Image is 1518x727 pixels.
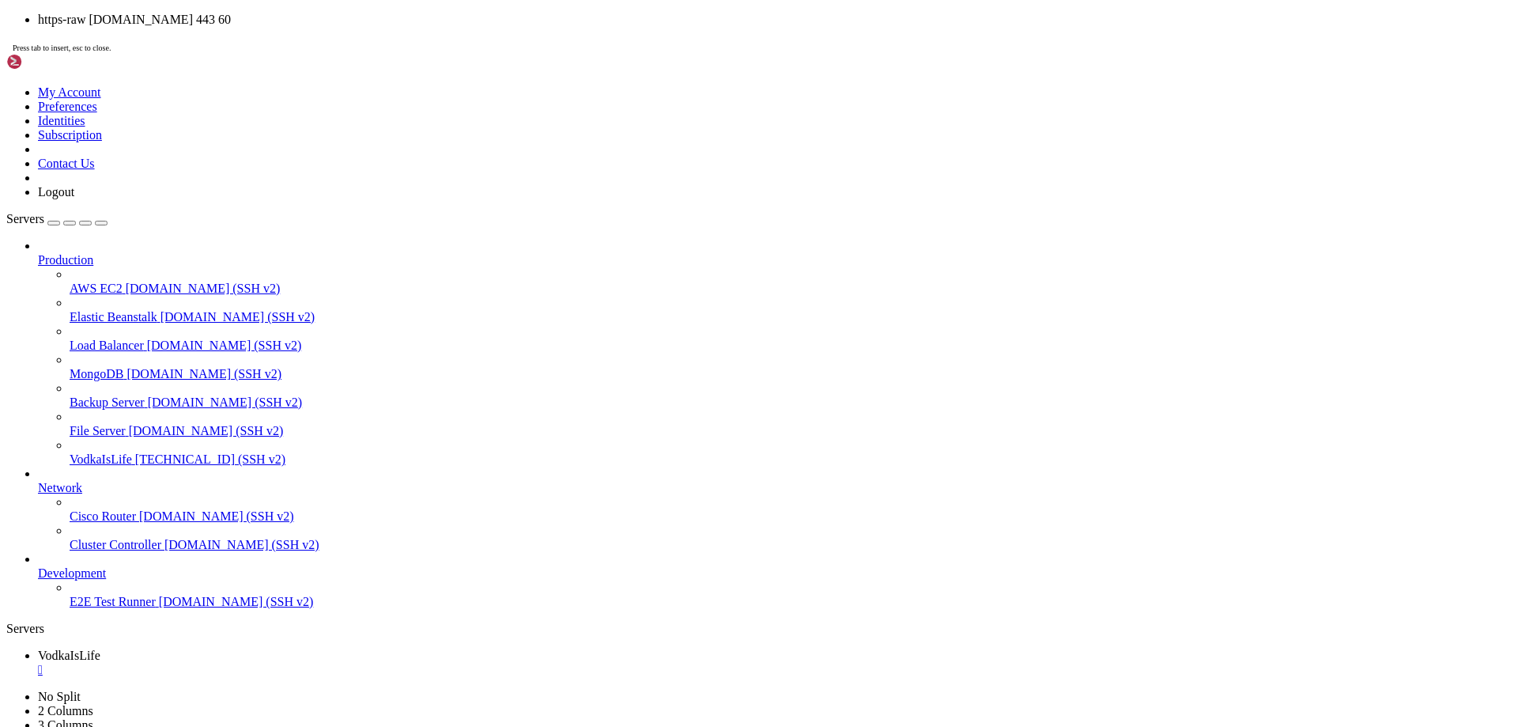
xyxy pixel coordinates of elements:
[139,222,367,234] span: Cloudflare method with 0% http-ddos!
[6,212,108,225] a: Servers
[70,581,1512,609] li: E2E Test Runner [DOMAIN_NAME] (SSH v2)
[120,208,342,221] span: Flooder for emulate a real browser.
[129,424,284,437] span: [DOMAIN_NAME] (SSH v2)
[139,60,335,73] span: Udp Flood With [PERSON_NAME]'s.
[38,649,1512,677] a: VodkaIsLife
[101,127,196,140] span: bypass all game
[6,343,1312,356] x-row: handshake
[6,100,1312,114] x-row: udp-rand
[70,538,1512,552] a: Cluster Controller [DOMAIN_NAME] (SSH v2)
[70,509,136,523] span: Cisco Router
[70,367,123,381] span: MongoDB
[6,154,1312,168] x-row: zombie
[38,114,85,127] a: Identities
[38,13,1512,27] li: https-raw [DOMAIN_NAME] 443 60
[25,289,57,301] span: BASIC
[70,509,1512,524] a: Cisco Router [DOMAIN_NAME] (SSH v2)
[120,87,443,100] span: UDP Flood With High Packet Size Made For Bypassing.
[6,410,1312,423] x-row: aboof > https-raw
[6,20,1312,33] x-row: ]
[70,438,1512,467] li: VodkaIsLife [TECHNICAL_ID] (SSH v2)
[70,114,89,127] span: VIP
[51,87,70,100] span: VIP
[38,239,1512,467] li: Production
[57,100,76,113] span: VIP
[76,20,108,32] span: false
[25,356,63,369] span: BOTNET
[70,410,1512,438] li: File Server [DOMAIN_NAME] (SSH v2)
[70,452,132,466] span: VodkaIsLife
[70,60,89,73] span: VIP
[70,296,1512,324] li: Elastic Beanstalk [DOMAIN_NAME] (SSH v2)
[164,538,319,551] span: [DOMAIN_NAME] (SSH v2)
[70,339,1512,353] a: Load Balancer [DOMAIN_NAME] (SSH v2)
[70,267,1512,296] li: AWS EC2 [DOMAIN_NAME] (SSH v2)
[70,282,1512,296] a: AWS EC2 [DOMAIN_NAME] (SSH v2)
[6,222,1312,235] x-row: cloudflare
[70,310,157,324] span: Elastic Beanstalk
[38,481,82,494] span: Network
[70,538,161,551] span: Cluster Controller
[38,704,93,718] a: 2 Columns
[70,495,1512,524] li: Cisco Router [DOMAIN_NAME] (SSH v2)
[38,85,101,99] a: My Account
[63,383,101,396] span: BOTNET
[32,262,139,275] span: [ SPOOF METHODS ]
[119,410,126,423] div: (17, 30)
[133,343,342,355] span: Raw handshake method from botnet!
[38,566,1512,581] a: Development
[6,60,1312,74] x-row: udp-bypass
[32,181,152,194] span: [ LAYER 7 METHODS ]
[6,208,1312,222] x-row: browser
[70,424,1512,438] a: File Server [DOMAIN_NAME] (SSH v2)
[38,552,1512,609] li: Development
[38,481,1512,495] a: Network
[38,185,74,199] a: Logout
[70,339,144,352] span: Load Balancer
[139,509,294,523] span: [DOMAIN_NAME] (SSH v2)
[70,381,1512,410] li: Backup Server [DOMAIN_NAME] (SSH v2)
[70,595,156,608] span: E2E Test Runner
[6,114,1312,127] x-row: tcp-bypass
[139,114,367,127] span: tcp flood for (SYN) PPS Based Flood.
[133,383,335,396] span: Raw udpplain method from botnet!
[95,356,266,369] span: Raw tcp method from botnet!
[38,690,81,703] a: No Split
[38,253,1512,267] a: Production
[114,154,335,167] span: Floods the target with UDP traffic.
[70,595,1512,609] a: E2E Test Runner [DOMAIN_NAME] (SSH v2)
[159,595,314,608] span: [DOMAIN_NAME] (SSH v2)
[38,128,102,142] a: Subscription
[148,396,303,409] span: [DOMAIN_NAME] (SSH v2)
[70,424,126,437] span: File Server
[57,369,95,382] span: BOTNET
[70,353,1512,381] li: MongoDB [DOMAIN_NAME] (SSH v2)
[38,157,95,170] a: Contact Us
[63,235,82,248] span: VIP
[6,141,1312,154] x-row: discord
[32,127,63,140] span: BASIC
[6,383,1312,396] x-row: udp-flood
[126,369,329,382] span: Raw udpplain method from botnet!
[32,47,152,59] span: [ LAYER 4 METHODS ]
[44,154,63,167] span: VIP
[101,74,164,86] span: Udp Flood.
[6,316,1312,329] x-row: BOTNET METHODS ]
[6,235,1312,248] x-row: https-raw
[38,253,93,267] span: Production
[13,20,70,32] span: VIP ACCES
[38,663,1512,677] div: 
[6,87,1312,100] x-row: udp-sip
[6,369,1312,383] x-row: udpplain
[38,467,1512,552] li: Network
[38,649,100,662] span: VodkaIsLife
[70,324,1512,353] li: Load Balancer [DOMAIN_NAME] (SSH v2)
[6,356,1312,369] x-row: tcp
[32,74,63,86] span: BASIC
[70,310,1512,324] a: Elastic Beanstalk [DOMAIN_NAME] (SSH v2)
[126,367,281,381] span: [DOMAIN_NAME] (SSH v2)
[126,282,281,295] span: [DOMAIN_NAME] (SSH v2)
[6,74,1312,87] x-row: gudp
[160,310,315,324] span: [DOMAIN_NAME] (SSH v2)
[70,222,101,234] span: BASIC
